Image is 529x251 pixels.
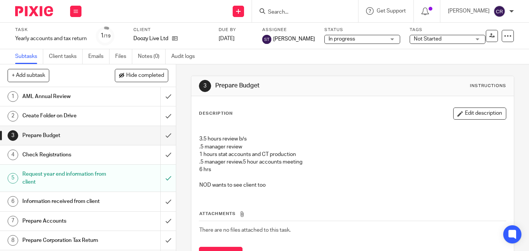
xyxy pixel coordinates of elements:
[133,35,168,42] p: Doozy Live Ltd
[414,36,441,42] span: Not Started
[115,49,132,64] a: Files
[410,27,485,33] label: Tags
[199,166,506,173] p: 6 hrs
[215,82,369,90] h1: Prepare Budget
[8,173,18,184] div: 5
[100,31,111,40] div: 1
[448,7,490,15] p: [PERSON_NAME]
[133,27,209,33] label: Client
[104,34,111,38] small: /19
[262,27,315,33] label: Assignee
[199,181,506,189] p: NOD wants to see client too
[171,49,200,64] a: Audit logs
[8,111,18,122] div: 2
[8,150,18,160] div: 4
[22,215,110,227] h1: Prepare Accounts
[126,73,164,79] span: Hide completed
[219,27,253,33] label: Due by
[470,83,506,89] div: Instructions
[453,108,506,120] button: Edit description
[22,110,110,122] h1: Create Folder on Drive
[199,228,291,233] span: There are no files attached to this task.
[8,216,18,226] div: 7
[8,235,18,246] div: 8
[15,49,43,64] a: Subtasks
[262,35,271,44] img: svg%3E
[377,8,406,14] span: Get Support
[15,27,87,33] label: Task
[273,35,315,43] span: [PERSON_NAME]
[8,130,18,141] div: 3
[329,36,355,42] span: In progress
[22,235,110,246] h1: Prepare Corporation Tax Return
[199,128,506,166] p: 3.5 hours review b/s .5 manager review 1 hours stat accounts and CT production .5 manager review ...
[15,35,87,42] div: Yearly accounts and tax return
[199,80,211,92] div: 3
[138,49,166,64] a: Notes (0)
[15,6,53,16] img: Pixie
[219,36,235,41] span: [DATE]
[493,5,506,17] img: svg%3E
[88,49,110,64] a: Emails
[8,196,18,207] div: 6
[8,91,18,102] div: 1
[115,69,168,82] button: Hide completed
[199,111,233,117] p: Description
[22,168,110,188] h1: Request year end information from client
[199,212,236,216] span: Attachments
[324,27,400,33] label: Status
[22,196,110,207] h1: Information received from client
[22,149,110,161] h1: Check Registrations
[49,49,83,64] a: Client tasks
[267,9,335,16] input: Search
[22,130,110,141] h1: Prepare Budget
[22,91,110,102] h1: AML Annual Review
[8,69,49,82] button: + Add subtask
